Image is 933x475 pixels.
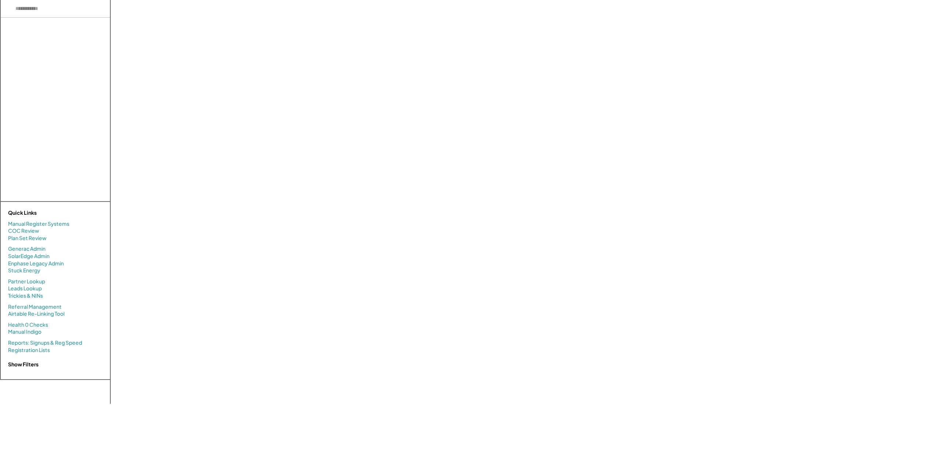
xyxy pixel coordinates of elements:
[8,260,64,267] a: Enphase Legacy Admin
[8,328,41,336] a: Manual Indigo
[8,303,62,311] a: Referral Management
[8,253,49,260] a: SolarEdge Admin
[8,278,45,285] a: Partner Lookup
[8,209,81,217] div: Quick Links
[8,361,38,367] strong: Show Filters
[8,347,50,354] a: Registration Lists
[8,245,45,253] a: Generac Admin
[8,285,42,292] a: Leads Lookup
[8,310,65,318] a: Airtable Re-Linking Tool
[8,235,47,242] a: Plan Set Review
[8,339,82,347] a: Reports: Signups & Reg Speed
[8,227,39,235] a: COC Review
[8,220,69,228] a: Manual Register Systems
[8,321,48,329] a: Health 0 Checks
[8,267,40,274] a: Stuck Energy
[8,292,43,300] a: Trickies & NINs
